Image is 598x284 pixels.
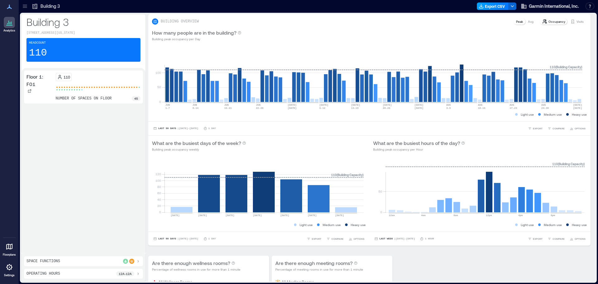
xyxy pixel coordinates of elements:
[319,107,325,109] text: 6-12
[159,210,161,214] tspan: 0
[486,214,492,217] text: 12pm
[521,222,534,227] p: Light use
[3,253,16,257] p: Floorplans
[541,103,546,106] text: AUG
[225,214,235,217] text: [DATE]
[528,19,534,24] p: Avg
[527,236,544,242] button: EXPORT
[351,222,366,227] p: Heavy use
[546,125,566,132] button: COMPARE
[312,237,321,241] span: EXPORT
[553,237,565,241] span: COMPARE
[161,19,199,24] p: BUILDING OVERVIEW
[521,112,534,117] p: Light use
[157,185,161,189] tspan: 80
[421,214,426,217] text: 4am
[152,259,230,267] p: Are there enough wellness rooms?
[64,75,70,79] p: 110
[373,147,465,152] p: Building peak occupancy per Hour
[546,236,566,242] button: COMPARE
[568,125,587,132] button: OPTIONS
[354,237,364,241] span: OPTIONS
[306,236,323,242] button: EXPORT
[29,47,47,59] p: 110
[208,237,216,241] p: 1 Day
[157,204,161,208] tspan: 20
[288,107,297,109] text: [DATE]
[155,172,161,176] tspan: 120
[171,214,180,217] text: [DATE]
[325,236,345,242] button: COMPARE
[380,210,382,214] tspan: 0
[478,103,482,106] text: AUG
[516,19,523,24] p: Peak
[477,2,509,10] button: Export CSV
[198,214,207,217] text: [DATE]
[551,214,555,217] text: 8pm
[1,239,18,258] a: Floorplans
[56,96,112,101] p: number of spaces on floor
[453,214,458,217] text: 8am
[152,236,200,242] button: Last 90 Days |[DATE]-[DATE]
[383,103,392,106] text: [DATE]
[510,107,517,109] text: 17-23
[575,237,586,241] span: OPTIONS
[527,125,544,132] button: EXPORT
[157,198,161,201] tspan: 40
[415,107,424,109] text: [DATE]
[157,191,161,195] tspan: 60
[519,1,581,11] button: Garmin International, Inc.
[26,259,60,264] p: Space Functions
[155,71,161,75] tspan: 100
[157,85,161,89] tspan: 50
[119,271,132,276] p: 12a - 12a
[26,16,140,28] p: Building 3
[533,127,543,130] span: EXPORT
[165,103,170,106] text: JUN
[544,222,562,227] p: Medium use
[152,139,241,147] p: What are the busiest days of the week?
[541,107,549,109] text: 24-30
[29,41,46,46] p: Headcount
[224,107,232,109] text: 15-21
[548,19,565,24] p: Occupancy
[208,127,216,130] p: 1 Day
[288,103,297,106] text: [DATE]
[351,103,360,106] text: [DATE]
[510,103,514,106] text: AUG
[4,273,15,277] p: Settings
[40,3,60,9] p: Building 3
[577,19,584,24] p: Visits
[152,36,241,41] p: Building peak occupancy per Day
[446,107,451,109] text: 3-9
[573,103,582,106] text: [DATE]
[478,107,485,109] text: 10-16
[2,15,17,34] a: Analytics
[134,96,138,101] p: 45
[425,237,434,241] p: 1 Hour
[518,214,523,217] text: 4pm
[2,260,17,279] a: Settings
[192,107,198,109] text: 8-14
[568,236,587,242] button: OPTIONS
[152,147,246,152] p: Building peak occupancy weekly
[533,237,543,241] span: EXPORT
[373,236,416,242] button: Last Week |[DATE]-[DATE]
[3,29,15,32] p: Analytics
[572,112,587,117] p: Heavy use
[575,127,586,130] span: OPTIONS
[275,267,363,272] p: Percentage of meeting rooms in use for more than 1 minute
[280,214,289,217] text: [DATE]
[159,100,161,103] tspan: 0
[152,125,200,132] button: Last 90 Days |[DATE]-[DATE]
[256,107,263,109] text: 22-28
[383,107,390,109] text: 20-26
[165,107,170,109] text: 1-7
[389,214,395,217] text: 12am
[373,139,460,147] p: What are the busiest hours of the day?
[26,271,60,276] p: Operating Hours
[323,222,341,227] p: Medium use
[300,222,313,227] p: Light use
[351,107,358,109] text: 13-19
[378,190,382,193] tspan: 50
